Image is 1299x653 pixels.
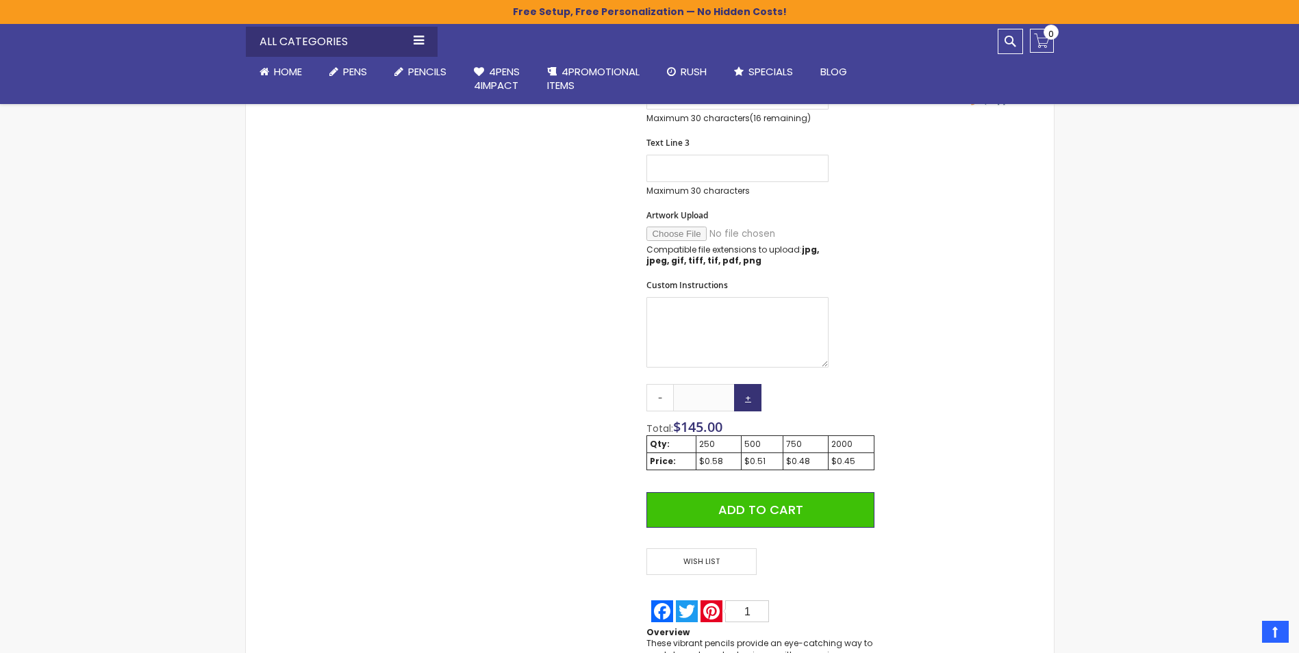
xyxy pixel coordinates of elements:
[646,548,760,575] a: Wish List
[650,600,674,622] a: Facebook
[408,64,446,79] span: Pencils
[807,57,861,87] a: Blog
[1262,621,1289,643] a: Top
[646,548,756,575] span: Wish List
[653,57,720,87] a: Rush
[748,64,793,79] span: Specials
[246,57,316,87] a: Home
[744,606,751,617] span: 1
[673,418,722,436] span: $
[646,384,674,411] a: -
[699,456,739,467] div: $0.58
[646,244,829,266] p: Compatible file extensions to upload:
[720,57,807,87] a: Specials
[820,64,847,79] span: Blog
[646,113,829,124] p: Maximum 30 characters
[831,456,871,467] div: $0.45
[786,439,826,450] div: 750
[718,501,803,518] span: Add to Cart
[750,112,811,124] span: (16 remaining)
[474,64,520,92] span: 4Pens 4impact
[681,64,707,79] span: Rush
[1030,29,1054,53] a: 0
[734,384,761,411] a: +
[1048,27,1054,40] span: 0
[646,185,829,196] p: Maximum 30 characters
[274,64,302,79] span: Home
[646,279,728,291] span: Custom Instructions
[646,626,690,638] strong: Overview
[744,439,780,450] div: 500
[744,456,780,467] div: $0.51
[533,57,653,101] a: 4PROMOTIONALITEMS
[343,64,367,79] span: Pens
[786,456,826,467] div: $0.48
[381,57,460,87] a: Pencils
[681,418,722,436] span: 145.00
[460,57,533,101] a: 4Pens4impact
[646,137,690,149] span: Text Line 3
[246,27,438,57] div: All Categories
[547,64,640,92] span: 4PROMOTIONAL ITEMS
[316,57,381,87] a: Pens
[646,422,673,435] span: Total:
[646,492,874,528] button: Add to Cart
[699,439,739,450] div: 250
[650,455,676,467] strong: Price:
[908,99,1039,110] a: 4pens.com certificate URL
[674,600,699,622] a: Twitter
[831,439,871,450] div: 2000
[646,209,708,221] span: Artwork Upload
[699,600,770,622] a: Pinterest1
[646,244,819,266] strong: jpg, jpeg, gif, tiff, tif, pdf, png
[650,438,670,450] strong: Qty:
